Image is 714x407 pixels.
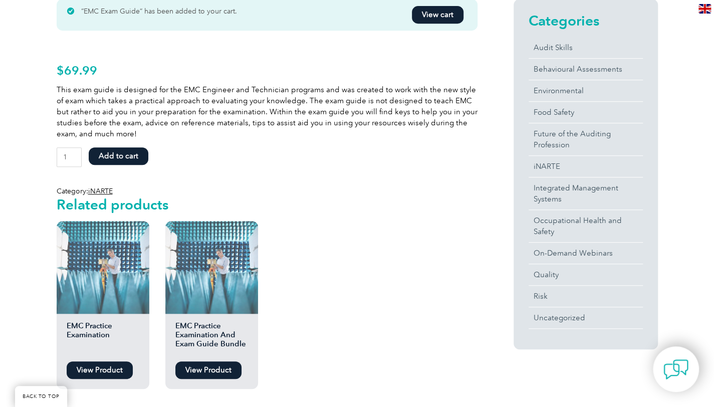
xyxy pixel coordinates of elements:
a: Future of the Auditing Profession [529,123,643,155]
a: Occupational Health and Safety [529,210,643,242]
a: Uncategorized [529,307,643,328]
a: Environmental [529,80,643,101]
img: en [698,4,711,14]
p: This exam guide is designed for the EMC Engineer and Technician programs and was created to work ... [57,84,478,139]
a: Integrated Management Systems [529,177,643,210]
span: $ [57,63,64,78]
a: iNARTE [88,187,113,195]
a: View Product [67,361,133,379]
a: Food Safety [529,102,643,123]
button: Add to cart [89,147,148,165]
a: iNARTE [529,156,643,177]
a: Quality [529,264,643,285]
input: Product quantity [57,147,82,167]
a: On-Demand Webinars [529,243,643,264]
a: EMC Practice Examination And Exam Guide Bundle [165,221,258,356]
h2: Categories [529,13,643,29]
img: EMC Practice Examination [57,221,149,314]
h2: EMC Practice Examination [57,321,149,356]
a: BACK TO TOP [15,386,67,407]
a: Behavioural Assessments [529,59,643,80]
img: contact-chat.png [663,357,688,382]
a: View cart [412,6,463,24]
img: EMC Practice Examination And Exam Guide Bundle [165,221,258,314]
bdi: 69.99 [57,63,97,78]
a: Audit Skills [529,37,643,58]
a: View Product [175,361,242,379]
h2: EMC Practice Examination And Exam Guide Bundle [165,321,258,356]
span: Category: [57,187,113,195]
h2: Related products [57,196,478,213]
a: Risk [529,286,643,307]
a: EMC Practice Examination [57,221,149,356]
